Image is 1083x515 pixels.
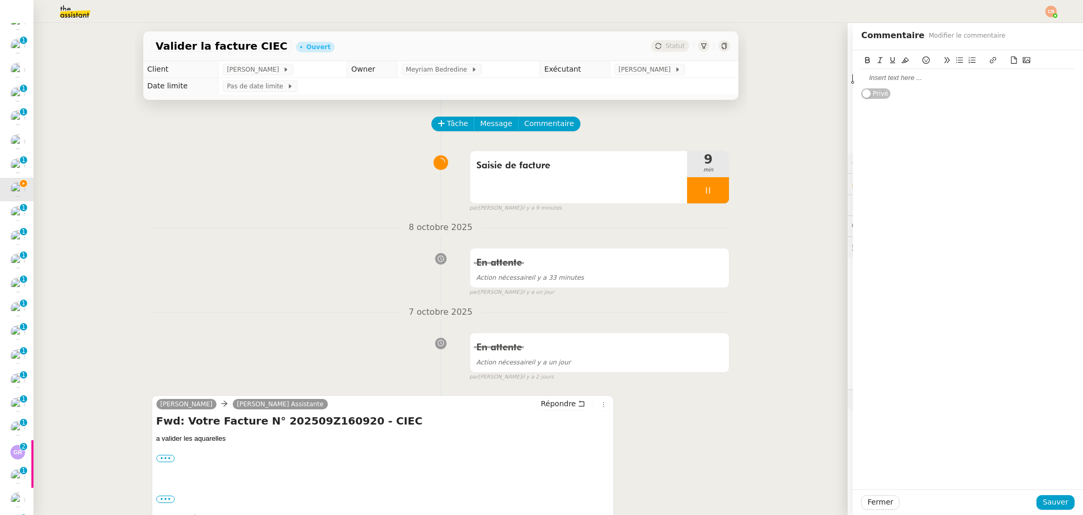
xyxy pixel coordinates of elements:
span: [PERSON_NAME] [227,64,283,75]
span: Modifier le commentaire [929,30,1006,41]
span: ⚙️ [852,157,906,169]
span: Action nécessaire [476,274,532,281]
span: Répondre [541,398,576,409]
button: Fermer [861,495,899,510]
button: Répondre [537,398,589,409]
p: 1 [21,85,26,94]
div: 🔐Données client [848,174,1083,194]
span: Tâche [447,118,469,130]
p: 1 [21,300,26,309]
span: Valider la facture CIEC [156,41,288,51]
nz-badge-sup: 1 [20,276,27,283]
a: [PERSON_NAME] Assistante [233,399,328,409]
span: 7 octobre 2025 [401,305,481,319]
span: En attente [476,258,522,268]
nz-badge-sup: 1 [20,204,27,211]
nz-badge-sup: 1 [20,467,27,474]
td: Date limite [143,78,219,95]
span: il y a un jour [521,288,554,297]
td: Exécutant [540,61,610,78]
img: users%2FHIWaaSoTa5U8ssS5t403NQMyZZE3%2Favatar%2Fa4be050e-05fa-4f28-bbe7-e7e8e4788720 [10,182,25,197]
img: users%2F9mvJqJUvllffspLsQzytnd0Nt4c2%2Favatar%2F82da88e3-d90d-4e39-b37d-dcb7941179ae [10,134,25,149]
button: Tâche [431,117,475,131]
img: users%2F9mvJqJUvllffspLsQzytnd0Nt4c2%2Favatar%2F82da88e3-d90d-4e39-b37d-dcb7941179ae [10,302,25,316]
span: Pas de date limite [227,81,287,91]
span: Meyriam Bedredine [406,64,471,75]
span: Action nécessaire [476,359,532,366]
img: users%2FPVo4U3nC6dbZZPS5thQt7kGWk8P2%2Favatar%2F1516997780130.jpeg [10,349,25,364]
span: Commentaire [525,118,574,130]
label: ••• [156,496,175,503]
span: 9 [687,153,729,166]
div: 💬Commentaires [848,216,1083,236]
p: 1 [21,204,26,213]
nz-badge-sup: 1 [20,251,27,259]
span: [PERSON_NAME] [619,64,675,75]
p: 1 [21,251,26,261]
img: users%2FUWPTPKITw0gpiMilXqRXG5g9gXH3%2Favatar%2F405ab820-17f5-49fd-8f81-080694535f4d [10,421,25,436]
img: users%2F9mvJqJUvllffspLsQzytnd0Nt4c2%2Favatar%2F82da88e3-d90d-4e39-b37d-dcb7941179ae [10,278,25,292]
img: users%2FPVo4U3nC6dbZZPS5thQt7kGWk8P2%2Favatar%2F1516997780130.jpeg [10,206,25,221]
p: 1 [21,276,26,285]
span: ⏲️ [852,201,924,209]
div: Ouvert [306,44,330,50]
img: users%2FPVo4U3nC6dbZZPS5thQt7kGWk8P2%2Favatar%2F1516997780130.jpeg [10,110,25,125]
img: svg [10,445,25,460]
span: Fermer [868,496,893,508]
button: Message [474,117,518,131]
p: 1 [21,108,26,118]
img: users%2FrxcTinYCQST3nt3eRyMgQ024e422%2Favatar%2Fa0327058c7192f72952294e6843542370f7921c3.jpg [10,469,25,484]
p: 1 [21,37,26,46]
h4: Fwd: Votre Facture N° 202509Z160920 - CIEC [156,414,610,428]
nz-badge-sup: 1 [20,85,27,92]
div: 🕵️Autres demandes en cours 19 [848,237,1083,257]
span: Privé [873,88,888,99]
img: users%2F9mvJqJUvllffspLsQzytnd0Nt4c2%2Favatar%2F82da88e3-d90d-4e39-b37d-dcb7941179ae [10,230,25,245]
img: users%2Fvjxz7HYmGaNTSE4yF5W2mFwJXra2%2Favatar%2Ff3aef901-807b-4123-bf55-4aed7c5d6af5 [10,325,25,340]
div: ⚙️Procédures [848,153,1083,173]
span: par [470,288,478,297]
span: Saisie de facture [476,158,681,174]
button: Sauver [1036,495,1075,510]
img: users%2Fvjxz7HYmGaNTSE4yF5W2mFwJXra2%2Favatar%2Ff3aef901-807b-4123-bf55-4aed7c5d6af5 [10,158,25,173]
button: Commentaire [518,117,580,131]
span: Statut [666,42,685,50]
nz-badge-sup: 1 [20,228,27,235]
nz-badge-sup: 1 [20,347,27,354]
small: [PERSON_NAME] [470,288,554,297]
nz-badge-sup: 1 [20,300,27,307]
nz-badge-sup: 1 [20,395,27,403]
img: users%2FUWPTPKITw0gpiMilXqRXG5g9gXH3%2Favatar%2F405ab820-17f5-49fd-8f81-080694535f4d [10,87,25,101]
button: Privé [861,88,891,99]
p: 1 [21,228,26,237]
nz-badge-sup: 1 [20,371,27,379]
img: users%2FrxcTinYCQST3nt3eRyMgQ024e422%2Favatar%2Fa0327058c7192f72952294e6843542370f7921c3.jpg [10,39,25,53]
p: 1 [21,395,26,405]
img: users%2FHIWaaSoTa5U8ssS5t403NQMyZZE3%2Favatar%2Fa4be050e-05fa-4f28-bbe7-e7e8e4788720 [10,254,25,268]
span: il y a 2 jours [521,373,553,382]
img: svg [1045,6,1057,17]
small: [PERSON_NAME] [470,204,562,213]
p: 2 [21,443,26,452]
p: 1 [21,371,26,381]
span: il y a 9 minutes [521,204,562,213]
img: users%2FDBF5gIzOT6MfpzgDQC7eMkIK8iA3%2Favatar%2Fd943ca6c-06ba-4e73-906b-d60e05e423d3 [10,397,25,412]
p: 1 [21,419,26,428]
span: par [470,373,478,382]
nz-badge-sup: 1 [20,419,27,426]
nz-badge-sup: 1 [20,323,27,330]
p: 1 [21,467,26,476]
p: 1 [21,156,26,166]
span: En attente [476,343,522,352]
span: 🔐 [852,178,920,190]
span: Commentaire [861,28,925,43]
span: par [470,204,478,213]
span: 8 octobre 2025 [401,221,481,235]
span: Sauver [1043,496,1068,508]
img: users%2FHIWaaSoTa5U8ssS5t403NQMyZZE3%2Favatar%2Fa4be050e-05fa-4f28-bbe7-e7e8e4788720 [10,373,25,388]
span: 💬 [852,222,919,230]
span: 🧴 [852,396,884,404]
img: users%2FUWPTPKITw0gpiMilXqRXG5g9gXH3%2Favatar%2F405ab820-17f5-49fd-8f81-080694535f4d [10,493,25,507]
nz-badge-sup: 2 [20,443,27,450]
nz-badge-sup: 1 [20,108,27,116]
